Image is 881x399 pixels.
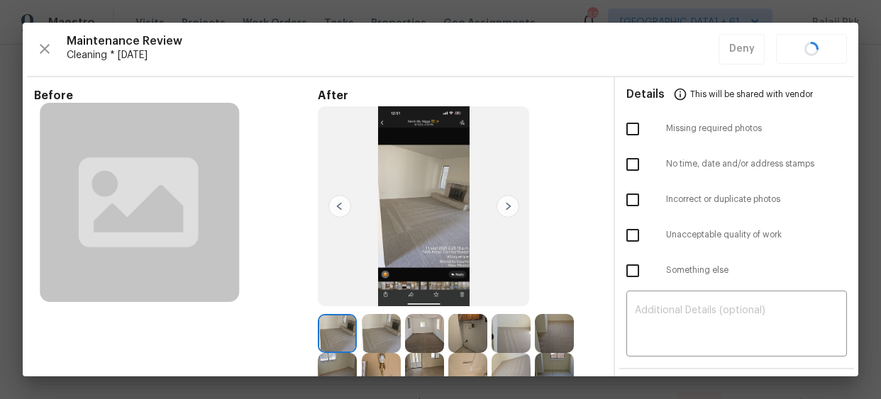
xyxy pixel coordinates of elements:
span: Incorrect or duplicate photos [666,193,847,206]
span: Maintenance Review [67,34,719,48]
span: Before [34,89,318,103]
span: Missing required photos [666,123,847,135]
div: Unacceptable quality of work [615,218,858,253]
span: Cleaning * [DATE] [67,48,719,62]
span: No time, date and/or address stamps [666,158,847,170]
div: Something else [615,253,858,288]
span: Something else [666,264,847,276]
span: After [318,89,602,103]
div: No time, date and/or address stamps [615,147,858,182]
span: Unacceptable quality of work [666,229,847,241]
img: right-chevron-button-url [497,195,519,218]
span: Details [626,77,665,111]
div: Incorrect or duplicate photos [615,182,858,218]
img: left-chevron-button-url [328,195,351,218]
span: This will be shared with vendor [690,77,813,111]
div: Missing required photos [615,111,858,147]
